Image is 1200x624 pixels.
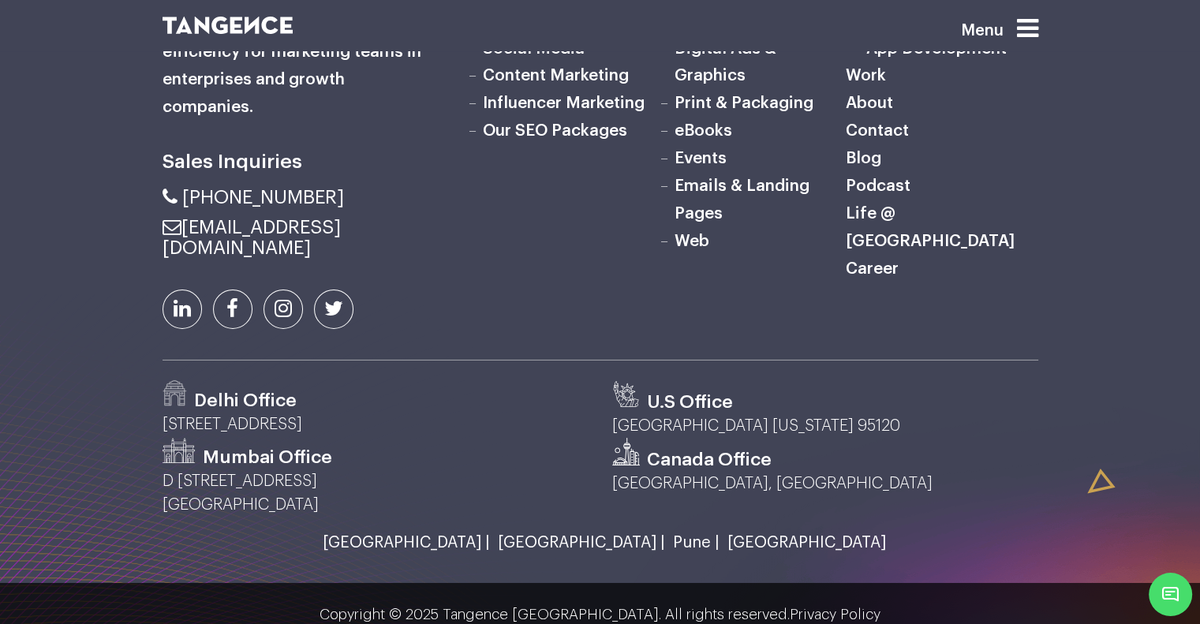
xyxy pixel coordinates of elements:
a: Content Marketing [483,67,629,84]
a: Life @ [GEOGRAPHIC_DATA] [846,205,1015,249]
h3: Canada Office [647,448,772,472]
span: [PHONE_NUMBER] [182,188,344,207]
a: Contact [846,122,909,139]
img: Path-530.png [163,438,196,463]
img: Path-529.png [163,380,187,406]
a: About [846,95,893,111]
a: eBooks [675,122,732,139]
a: Web [675,233,709,249]
a: Print & Packaging [675,95,813,111]
p: [GEOGRAPHIC_DATA] [US_STATE] 95120 [612,414,1038,438]
a: Career [846,260,899,277]
p: [STREET_ADDRESS] [163,413,589,436]
h6: Sales Inquiries [163,145,439,178]
a: Work [846,67,886,84]
img: us.svg [612,380,640,408]
a: Blog [846,150,881,166]
a: [EMAIL_ADDRESS][DOMAIN_NAME] [163,218,341,257]
a: Emails & Landing Pages [675,177,809,222]
span: Chat Widget [1149,573,1192,616]
a: Influencer Marketing [483,95,645,111]
a: [GEOGRAPHIC_DATA] | [490,534,665,551]
a: Our SEO Packages [483,122,627,139]
h3: U.S Office [647,390,733,414]
a: Events [675,150,727,166]
h3: Mumbai Office [203,446,332,469]
p: D [STREET_ADDRESS] [GEOGRAPHIC_DATA] [163,469,589,517]
img: canada.svg [612,438,640,465]
h3: Delhi Office [194,389,297,413]
a: Privacy Policy [790,607,880,622]
a: [PHONE_NUMBER] [163,188,344,207]
a: [GEOGRAPHIC_DATA] [720,534,886,551]
a: Pune | [665,534,720,551]
p: [GEOGRAPHIC_DATA], [GEOGRAPHIC_DATA] [612,472,1038,495]
a: Podcast [846,177,910,194]
a: [GEOGRAPHIC_DATA] | [315,534,490,551]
